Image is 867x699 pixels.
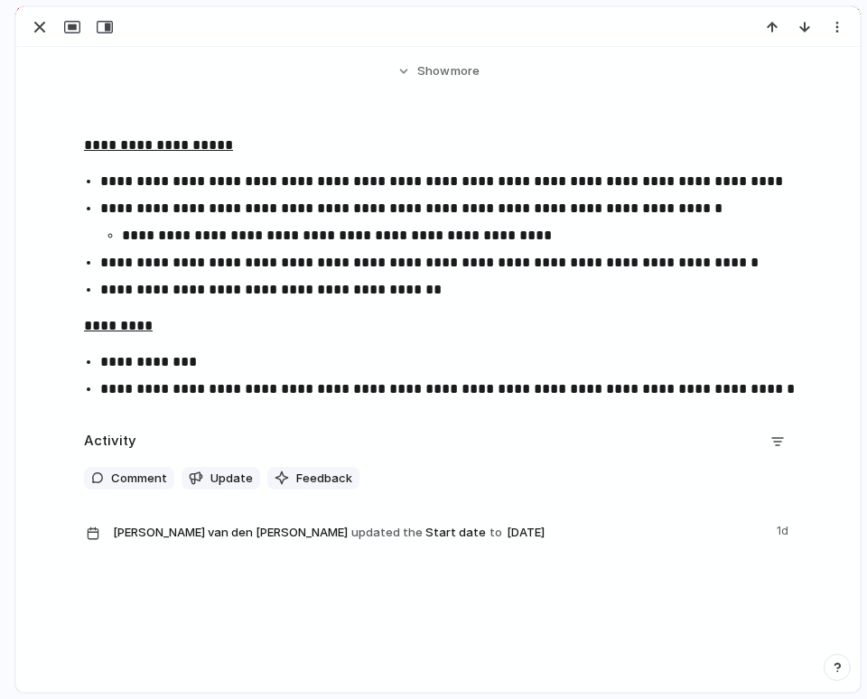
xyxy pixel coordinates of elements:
button: Feedback [267,467,359,490]
span: to [489,524,502,542]
button: Showmore [84,55,792,88]
span: more [451,62,480,80]
span: Start date [113,518,766,545]
button: Comment [84,467,174,490]
span: Update [210,470,253,488]
h2: Activity [84,431,136,452]
button: Update [182,467,260,490]
span: [PERSON_NAME] van den [PERSON_NAME] [113,524,348,542]
span: Show [417,62,450,80]
span: Feedback [296,470,352,488]
span: [DATE] [502,522,550,544]
span: Comment [111,470,167,488]
span: updated the [351,524,423,542]
span: 1d [777,518,792,540]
